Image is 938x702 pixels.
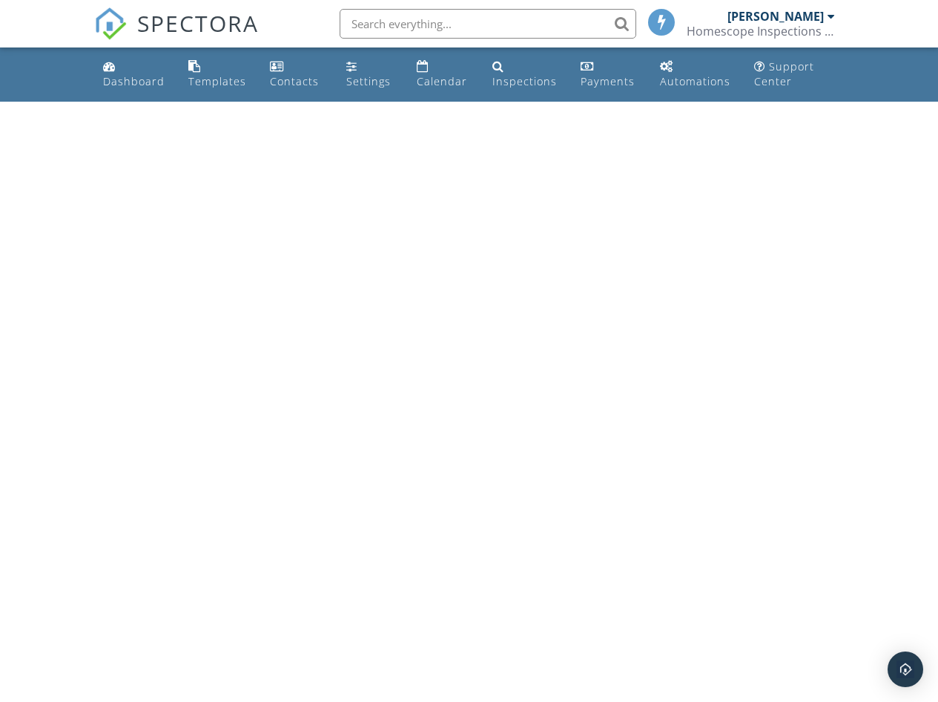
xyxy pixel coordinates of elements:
div: Contacts [270,74,319,88]
div: Settings [346,74,391,88]
input: Search everything... [340,9,636,39]
a: Dashboard [97,53,171,96]
a: Calendar [411,53,475,96]
div: Inspections [492,74,557,88]
a: Settings [340,53,399,96]
div: Dashboard [103,74,165,88]
div: Homescope Inspections Inc. [687,24,835,39]
div: Calendar [417,74,467,88]
a: Inspections [486,53,563,96]
div: Support Center [754,59,814,88]
span: SPECTORA [137,7,259,39]
a: Support Center [748,53,841,96]
a: Contacts [264,53,328,96]
div: Templates [188,74,246,88]
a: SPECTORA [94,20,259,51]
div: Open Intercom Messenger [888,652,923,687]
img: The Best Home Inspection Software - Spectora [94,7,127,40]
a: Templates [182,53,253,96]
div: [PERSON_NAME] [727,9,824,24]
div: Automations [660,74,730,88]
a: Automations (Basic) [654,53,736,96]
a: Payments [575,53,643,96]
div: Payments [581,74,635,88]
